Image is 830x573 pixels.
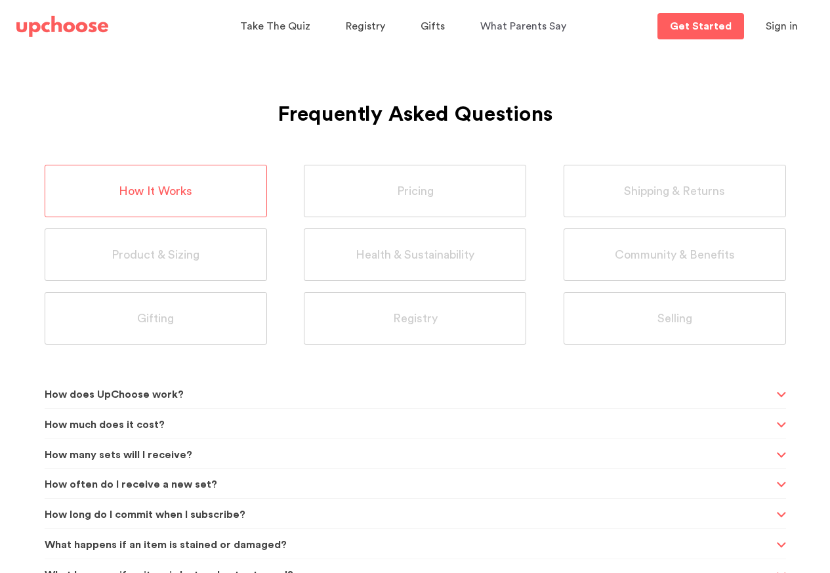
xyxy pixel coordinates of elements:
[749,13,814,39] button: Sign in
[45,469,773,501] span: How often do I receive a new set?
[480,14,570,39] a: What Parents Say
[45,379,773,411] span: How does UpChoose work?
[240,21,310,32] span: Take The Quiz
[615,247,735,263] span: Community & Benefits
[766,21,798,32] span: Sign in
[16,16,108,37] img: UpChoose
[356,247,474,263] span: Health & Sustainability
[657,13,744,39] a: Get Started
[45,70,786,131] h1: Frequently Asked Questions
[670,21,732,32] p: Get Started
[346,14,389,39] a: Registry
[480,21,566,32] span: What Parents Say
[657,311,692,326] span: Selling
[45,409,773,441] span: How much does it cost?
[137,311,174,326] span: Gifting
[393,311,438,326] span: Registry
[421,21,445,32] span: Gifts
[16,13,108,40] a: UpChoose
[45,499,773,531] span: How long do I commit when I subscribe?
[45,529,773,561] span: What happens if an item is stained or damaged?
[421,14,449,39] a: Gifts
[119,184,192,199] span: How It Works
[112,247,199,263] span: Product & Sizing
[624,184,725,199] span: Shipping & Returns
[397,184,434,199] span: Pricing
[240,14,314,39] a: Take The Quiz
[346,21,385,32] span: Registry
[45,439,773,471] span: How many sets will I receive?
